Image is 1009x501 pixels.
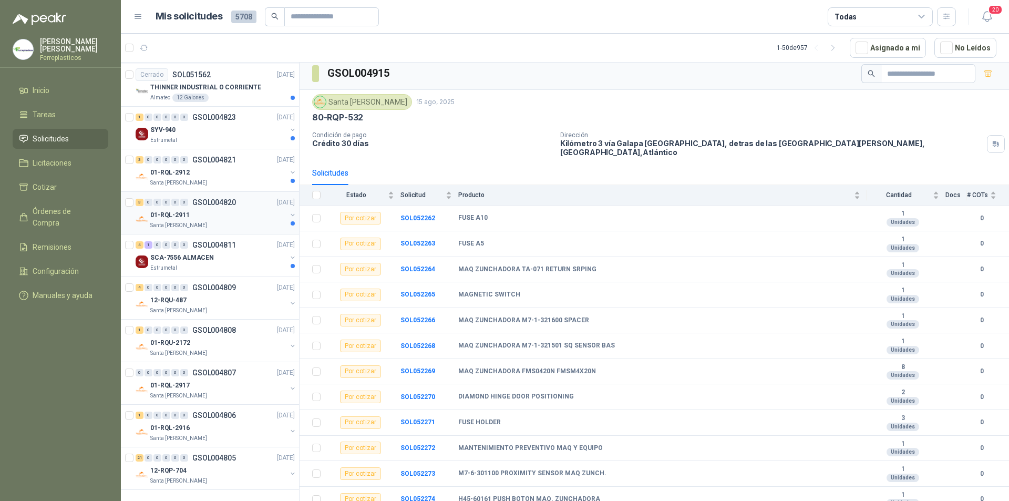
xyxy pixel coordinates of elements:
[136,255,148,268] img: Company Logo
[150,168,190,178] p: 01-RQL-2912
[277,411,295,421] p: [DATE]
[136,324,297,357] a: 1 0 0 0 0 0 GSOL004808[DATE] Company Logo01-RQU-2172Santa [PERSON_NAME]
[145,369,152,376] div: 0
[153,241,161,249] div: 0
[277,283,295,293] p: [DATE]
[458,393,574,401] b: DIAMOND HINGE DOOR POSITIONING
[13,201,108,233] a: Órdenes de Compra
[312,112,363,123] p: 80-RQP-532
[13,13,66,25] img: Logo peakr
[967,315,996,325] b: 0
[145,454,152,462] div: 0
[867,210,939,218] b: 1
[277,70,295,80] p: [DATE]
[192,326,236,334] p: GSOL004808
[150,94,170,102] p: Almatec
[192,241,236,249] p: GSOL004811
[145,156,152,163] div: 0
[150,295,187,305] p: 12-RQU-487
[400,316,435,324] a: SOL052266
[171,114,179,121] div: 0
[458,469,606,478] b: M7-6-301100 PROXIMITY SENSOR MAQ ZUNCH.
[136,68,168,81] div: Cerrado
[172,71,211,78] p: SOL051562
[150,136,177,145] p: Estrumetal
[277,240,295,250] p: [DATE]
[967,264,996,274] b: 0
[145,284,152,291] div: 0
[400,470,435,477] a: SOL052273
[312,139,552,148] p: Crédito 30 días
[33,133,69,145] span: Solicitudes
[136,239,297,272] a: 4 1 0 0 0 0 GSOL004811[DATE] Company LogoSCA-7556 ALMACENEstrumetal
[153,156,161,163] div: 0
[145,199,152,206] div: 0
[312,167,348,179] div: Solicitudes
[150,477,207,485] p: Santa [PERSON_NAME]
[192,114,236,121] p: GSOL004823
[171,284,179,291] div: 0
[340,289,381,301] div: Por cotizar
[400,291,435,298] b: SOL052265
[340,340,381,352] div: Por cotizar
[171,199,179,206] div: 0
[180,241,188,249] div: 0
[150,423,190,433] p: 01-RQL-2916
[162,454,170,462] div: 0
[277,325,295,335] p: [DATE]
[277,453,295,463] p: [DATE]
[145,412,152,419] div: 0
[13,261,108,281] a: Configuración
[887,244,919,252] div: Unidades
[153,326,161,334] div: 0
[887,295,919,303] div: Unidades
[150,349,207,357] p: Santa [PERSON_NAME]
[33,206,98,229] span: Órdenes de Compra
[967,290,996,300] b: 0
[136,326,143,334] div: 1
[867,491,939,499] b: 1
[967,191,988,199] span: # COTs
[887,346,919,354] div: Unidades
[867,465,939,474] b: 1
[340,442,381,454] div: Por cotizar
[887,320,919,329] div: Unidades
[458,342,615,350] b: MAQ ZUNCHADORA M7-1-321501 SQ SENSOR BAS
[967,213,996,223] b: 0
[400,393,435,401] a: SOL052270
[150,83,261,93] p: THINNER INDUSTRIAL O CORRIENTE
[153,199,161,206] div: 0
[967,417,996,427] b: 0
[136,468,148,481] img: Company Logo
[136,298,148,311] img: Company Logo
[458,316,589,325] b: MAQ ZUNCHADORA M7-1-321600 SPACER
[887,269,919,278] div: Unidades
[340,212,381,224] div: Por cotizar
[136,128,148,140] img: Company Logo
[277,368,295,378] p: [DATE]
[156,9,223,24] h1: Mis solicitudes
[136,170,148,183] img: Company Logo
[150,338,190,348] p: 01-RQU-2172
[192,284,236,291] p: GSOL004809
[13,80,108,100] a: Inicio
[777,39,841,56] div: 1 - 50 de 957
[153,114,161,121] div: 0
[136,409,297,443] a: 1 0 0 0 0 0 GSOL004806[DATE] Company Logo01-RQL-2916Santa [PERSON_NAME]
[171,241,179,249] div: 0
[868,70,875,77] span: search
[560,131,983,139] p: Dirección
[180,369,188,376] div: 0
[458,214,488,222] b: FUSE A10
[162,284,170,291] div: 0
[400,265,435,273] a: SOL052264
[400,444,435,452] a: SOL052272
[340,416,381,429] div: Por cotizar
[13,105,108,125] a: Tareas
[314,96,326,108] img: Company Logo
[162,156,170,163] div: 0
[136,454,143,462] div: 21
